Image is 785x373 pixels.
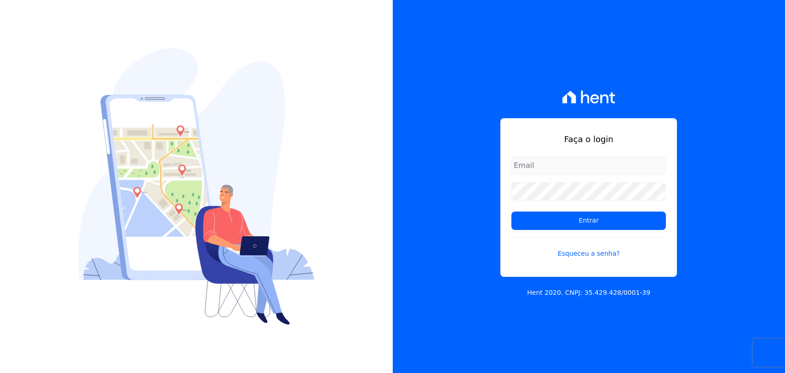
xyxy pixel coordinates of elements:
a: Esqueceu a senha? [511,237,666,258]
input: Entrar [511,212,666,230]
input: Email [511,156,666,175]
h1: Faça o login [511,133,666,145]
img: Login [78,48,315,325]
p: Hent 2020. CNPJ: 35.429.428/0001-39 [527,288,650,298]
